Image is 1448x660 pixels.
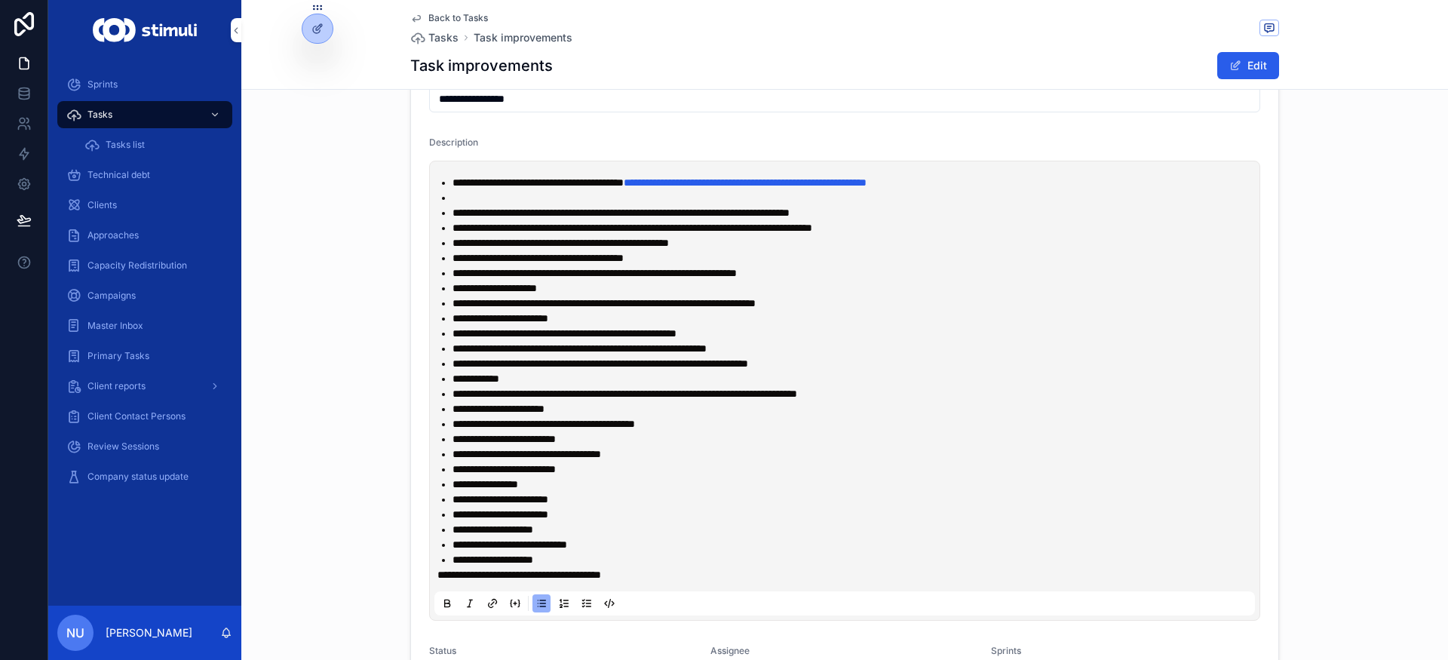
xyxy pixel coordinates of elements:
a: Capacity Redistribution [57,252,232,279]
button: Edit [1217,52,1279,79]
a: Technical debt [57,161,232,189]
span: Sprints [87,78,118,91]
span: Capacity Redistribution [87,259,187,272]
span: Client reports [87,380,146,392]
span: Tasks [428,30,459,45]
span: Company status update [87,471,189,483]
a: Sprints [57,71,232,98]
span: Campaigns [87,290,136,302]
a: Company status update [57,463,232,490]
span: Tasks [87,109,112,121]
a: Client Contact Persons [57,403,232,430]
a: Primary Tasks [57,342,232,370]
span: Assignee [710,645,750,656]
a: Back to Tasks [410,12,488,24]
a: Task improvements [474,30,572,45]
span: Clients [87,199,117,211]
span: Client Contact Persons [87,410,186,422]
a: Approaches [57,222,232,249]
span: Sprints [991,645,1021,656]
a: Client reports [57,373,232,400]
a: Campaigns [57,282,232,309]
img: App logo [93,18,196,42]
h1: Task improvements [410,55,553,76]
span: Status [429,645,456,656]
a: Master Inbox [57,312,232,339]
a: Tasks [410,30,459,45]
span: Master Inbox [87,320,143,332]
span: Primary Tasks [87,350,149,362]
a: Tasks list [75,131,232,158]
span: Description [429,137,478,148]
span: Tasks list [106,139,145,151]
span: Approaches [87,229,139,241]
span: NU [66,624,84,642]
a: Review Sessions [57,433,232,460]
a: Clients [57,192,232,219]
span: Technical debt [87,169,150,181]
span: Review Sessions [87,441,159,453]
span: Back to Tasks [428,12,488,24]
p: [PERSON_NAME] [106,625,192,640]
div: scrollable content [48,60,241,510]
a: Tasks [57,101,232,128]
